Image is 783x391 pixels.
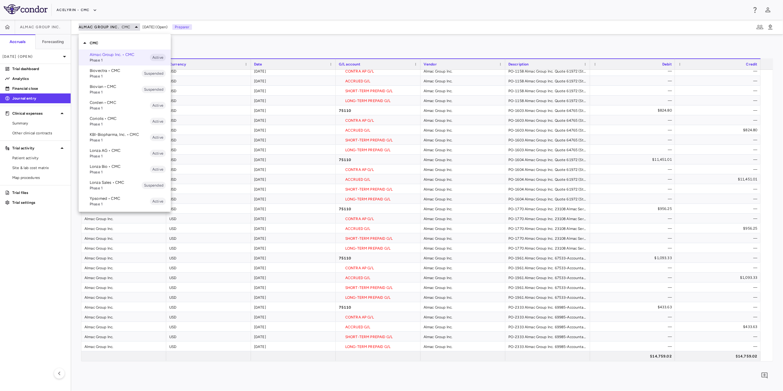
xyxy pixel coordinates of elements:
[90,121,150,127] span: Phase 1
[90,68,142,73] p: Biovectra • CMC
[90,180,142,185] p: Lonza Sales • CMC
[90,196,150,201] p: Ypsomed • CMC
[79,177,171,193] div: Lonza Sales • CMCPhase 1Suspended
[90,40,171,46] p: CMC
[90,52,150,57] p: Almac Group Inc. • CMC
[150,199,166,204] span: Active
[90,73,142,79] span: Phase 1
[90,201,150,207] span: Phase 1
[79,81,171,97] div: Biovian • CMCPhase 1Suspended
[150,55,166,60] span: Active
[79,193,171,209] div: Ypsomed • CMCPhase 1Active
[79,161,171,177] div: Lonza Bio • CMCPhase 1Active
[150,103,166,108] span: Active
[142,183,166,188] span: Suspended
[79,65,171,81] div: Biovectra • CMCPhase 1Suspended
[90,105,150,111] span: Phase 1
[79,145,171,161] div: Lonza AG • CMCPhase 1Active
[90,89,142,95] span: Phase 1
[90,132,150,137] p: KBI-Biopharma, Inc. • CMC
[150,151,166,156] span: Active
[79,37,171,49] div: CMC
[90,153,150,159] span: Phase 1
[90,169,150,175] span: Phase 1
[150,167,166,172] span: Active
[90,57,150,63] span: Phase 1
[90,148,150,153] p: Lonza AG • CMC
[150,135,166,140] span: Active
[79,49,171,65] div: Almac Group Inc. • CMCPhase 1Active
[90,100,150,105] p: Corden • CMC
[79,113,171,129] div: Coriolis • CMCPhase 1Active
[150,119,166,124] span: Active
[90,116,150,121] p: Coriolis • CMC
[90,185,142,191] span: Phase 1
[142,87,166,92] span: Suspended
[79,129,171,145] div: KBI-Biopharma, Inc. • CMCPhase 1Active
[90,137,150,143] span: Phase 1
[142,71,166,76] span: Suspended
[79,97,171,113] div: Corden • CMCPhase 1Active
[90,84,142,89] p: Biovian • CMC
[90,164,150,169] p: Lonza Bio • CMC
